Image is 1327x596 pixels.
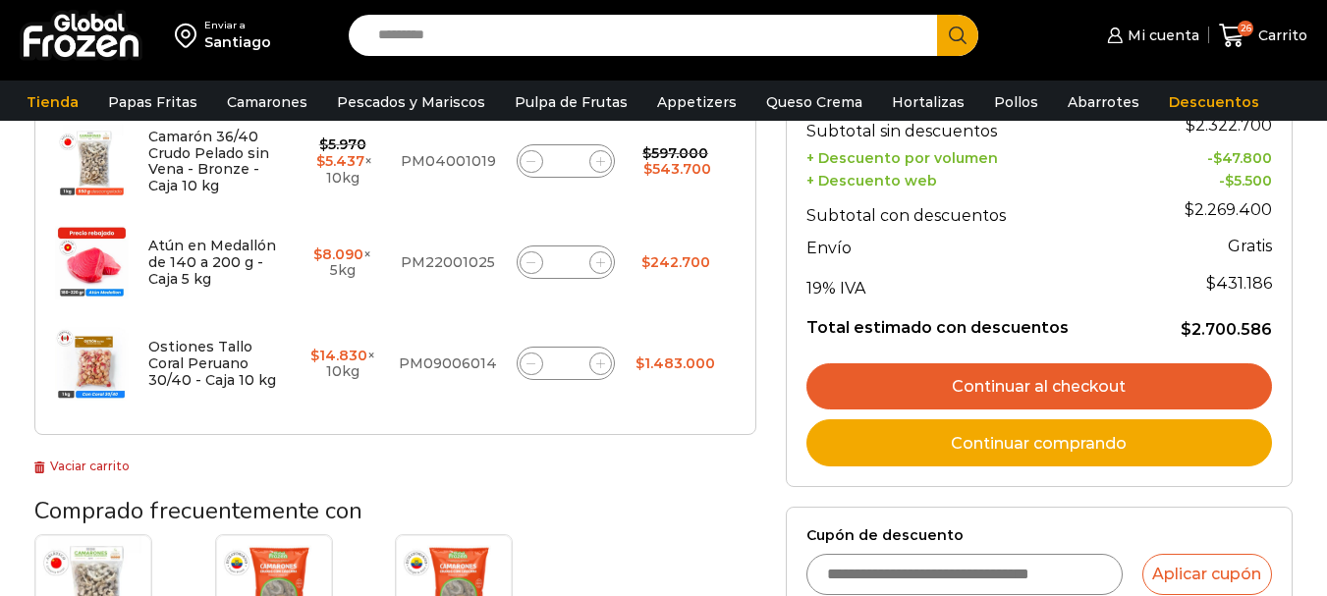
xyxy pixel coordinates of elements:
a: Pescados y Mariscos [327,83,495,121]
button: Aplicar cupón [1142,554,1272,595]
span: Comprado frecuentemente con [34,495,362,526]
td: PM22001025 [389,212,507,313]
img: address-field-icon.svg [175,19,204,52]
td: × 10kg [296,110,389,212]
span: $ [316,152,325,170]
td: - [1142,168,1272,190]
a: Continuar comprando [806,419,1272,466]
div: Santiago [204,32,271,52]
span: $ [313,245,322,263]
a: Mi cuenta [1102,16,1198,55]
bdi: 242.700 [641,253,710,271]
bdi: 5.970 [319,135,366,153]
input: Product quantity [552,350,580,377]
bdi: 14.830 [310,347,367,364]
span: Carrito [1253,26,1307,45]
label: Cupón de descuento [806,527,1272,544]
bdi: 5.437 [316,152,364,170]
span: $ [641,253,650,271]
span: $ [1225,172,1234,190]
th: + Descuento por volumen [806,145,1142,168]
a: Pulpa de Frutas [505,83,637,121]
a: Descuentos [1159,83,1269,121]
td: PM09006014 [389,313,507,414]
th: + Descuento web [806,168,1142,190]
button: Search button [937,15,978,56]
bdi: 47.800 [1213,149,1272,167]
th: Subtotal con descuentos [806,190,1142,230]
th: 19% IVA [806,263,1142,302]
a: Tienda [17,83,88,121]
a: Camarón 36/40 Crudo Pelado sin Vena - Bronze - Caja 10 kg [148,128,269,194]
a: 26 Carrito [1219,13,1307,59]
span: $ [1185,200,1194,219]
td: × 5kg [296,212,389,313]
span: $ [1206,274,1216,293]
a: Abarrotes [1058,83,1149,121]
span: $ [642,144,651,162]
span: $ [319,135,328,153]
strong: Gratis [1228,237,1272,255]
th: Subtotal sin descuentos [806,106,1142,145]
span: $ [1186,116,1195,135]
input: Product quantity [552,248,580,276]
td: PM04001019 [389,110,507,212]
td: × 10kg [296,313,389,414]
bdi: 8.090 [313,245,363,263]
input: Product quantity [552,147,580,175]
bdi: 2.322.700 [1186,116,1272,135]
a: Atún en Medallón de 140 a 200 g - Caja 5 kg [148,237,276,288]
a: Vaciar carrito [34,459,130,473]
a: Continuar al checkout [806,363,1272,410]
bdi: 2.700.586 [1181,320,1272,339]
span: $ [643,160,652,178]
div: Enviar a [204,19,271,32]
a: Hortalizas [882,83,974,121]
a: Ostiones Tallo Coral Peruano 30/40 - Caja 10 kg [148,338,276,389]
bdi: 1.483.000 [636,354,715,372]
td: - [1142,145,1272,168]
span: 431.186 [1206,274,1272,293]
span: $ [636,354,644,372]
span: 26 [1238,21,1253,36]
bdi: 597.000 [642,144,708,162]
span: $ [1181,320,1191,339]
bdi: 543.700 [643,160,711,178]
a: Pollos [984,83,1048,121]
a: Camarones [217,83,317,121]
th: Total estimado con descuentos [806,302,1142,340]
bdi: 5.500 [1225,172,1272,190]
span: $ [310,347,319,364]
a: Papas Fritas [98,83,207,121]
span: $ [1213,149,1222,167]
a: Appetizers [647,83,746,121]
span: Mi cuenta [1123,26,1199,45]
bdi: 2.269.400 [1185,200,1272,219]
a: Queso Crema [756,83,872,121]
th: Envío [806,230,1142,264]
